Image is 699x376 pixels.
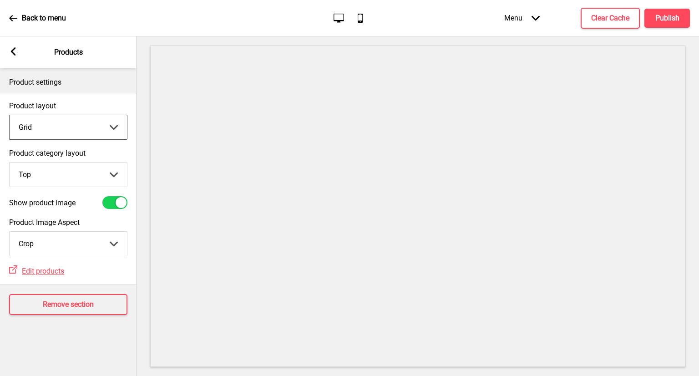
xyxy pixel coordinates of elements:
[9,149,127,158] label: Product category layout
[581,8,640,29] button: Clear Cache
[655,13,679,23] h4: Publish
[9,6,66,30] a: Back to menu
[9,102,127,110] label: Product layout
[22,13,66,23] p: Back to menu
[9,218,127,227] label: Product Image Aspect
[9,294,127,315] button: Remove section
[43,300,94,310] h4: Remove section
[9,77,127,87] p: Product settings
[54,47,83,57] p: Products
[591,13,629,23] h4: Clear Cache
[644,9,690,28] button: Publish
[22,267,64,275] span: Edit products
[495,5,549,31] div: Menu
[9,198,76,207] label: Show product image
[17,267,64,275] a: Edit products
